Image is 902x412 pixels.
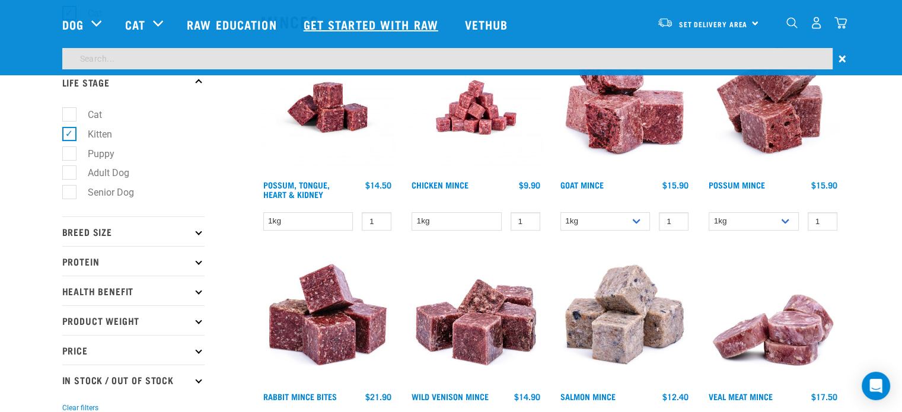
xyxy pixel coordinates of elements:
span: × [839,48,846,69]
img: home-icon@2x.png [834,17,847,29]
a: Possum Mince [709,183,765,187]
img: 1077 Wild Goat Mince 01 [557,40,692,175]
a: Wild Venison Mince [412,394,489,398]
img: Possum Tongue Heart Kidney 1682 [260,40,395,175]
a: Veal Meat Mince [709,394,773,398]
img: user.png [810,17,823,29]
input: 1 [808,212,837,231]
a: Get started with Raw [292,1,453,48]
div: $15.90 [811,180,837,190]
img: Chicken M Ince 1613 [409,40,543,175]
label: Cat [69,107,107,122]
a: Chicken Mince [412,183,468,187]
div: $21.90 [365,392,391,401]
input: 1 [511,212,540,231]
input: 1 [659,212,689,231]
p: Breed Size [62,216,205,246]
img: home-icon-1@2x.png [786,17,798,28]
label: Kitten [69,127,117,142]
label: Adult Dog [69,165,134,180]
a: Rabbit Mince Bites [263,394,337,398]
input: 1 [362,212,391,231]
label: Puppy [69,146,119,161]
div: $14.90 [514,392,540,401]
p: In Stock / Out Of Stock [62,365,205,394]
div: $12.40 [662,392,689,401]
input: Search... [62,48,833,69]
p: Product Weight [62,305,205,335]
p: Health Benefit [62,276,205,305]
img: Whole Minced Rabbit Cubes 01 [260,252,395,387]
label: Senior Dog [69,185,139,200]
img: 1141 Salmon Mince 01 [557,252,692,387]
a: Vethub [453,1,523,48]
a: Dog [62,15,84,33]
img: Pile Of Cubed Wild Venison Mince For Pets [409,252,543,387]
p: Price [62,335,205,365]
div: $9.90 [519,180,540,190]
div: Open Intercom Messenger [862,372,890,400]
div: $15.90 [662,180,689,190]
a: Possum, Tongue, Heart & Kidney [263,183,330,196]
a: Goat Mince [560,183,604,187]
p: Protein [62,246,205,276]
div: $14.50 [365,180,391,190]
img: 1102 Possum Mince 01 [706,40,840,175]
div: $17.50 [811,392,837,401]
img: 1160 Veal Meat Mince Medallions 01 [706,252,840,387]
img: van-moving.png [657,17,673,28]
span: Set Delivery Area [679,22,748,26]
p: Life Stage [62,68,205,97]
a: Salmon Mince [560,394,616,398]
a: Raw Education [175,1,291,48]
a: Cat [125,15,145,33]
